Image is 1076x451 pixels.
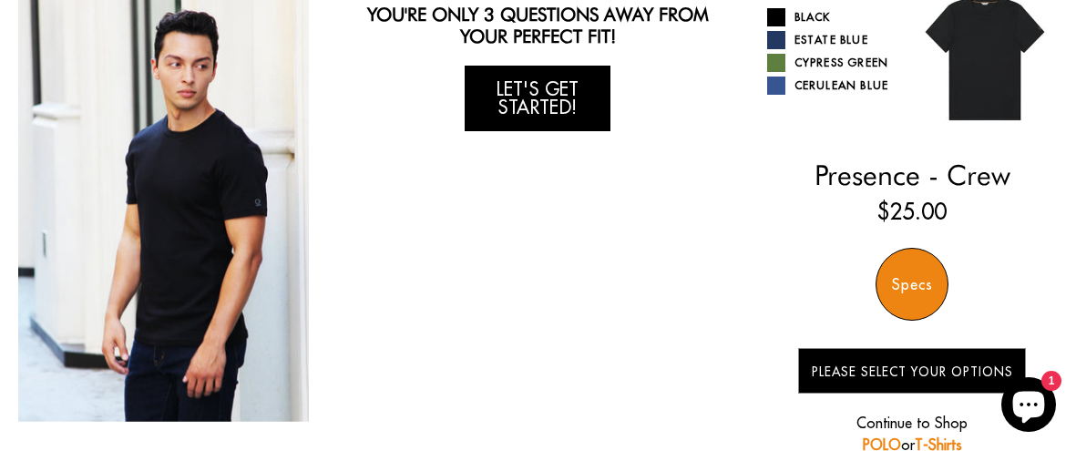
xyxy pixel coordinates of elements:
[877,195,947,228] ins: $25.00
[798,348,1026,394] button: Please Select Your Options
[876,248,948,321] div: Specs
[767,31,899,49] a: Estate Blue
[767,8,899,26] a: Black
[767,159,1058,191] h2: Presence - Crew
[996,377,1061,436] inbox-online-store-chat: Shopify online store chat
[366,4,710,47] h2: You're only 3 questions away from your perfect fit!
[767,77,899,95] a: Cerulean Blue
[767,54,899,72] a: Cypress Green
[812,364,1013,380] span: Please Select Your Options
[465,66,610,131] a: Let's Get Started!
